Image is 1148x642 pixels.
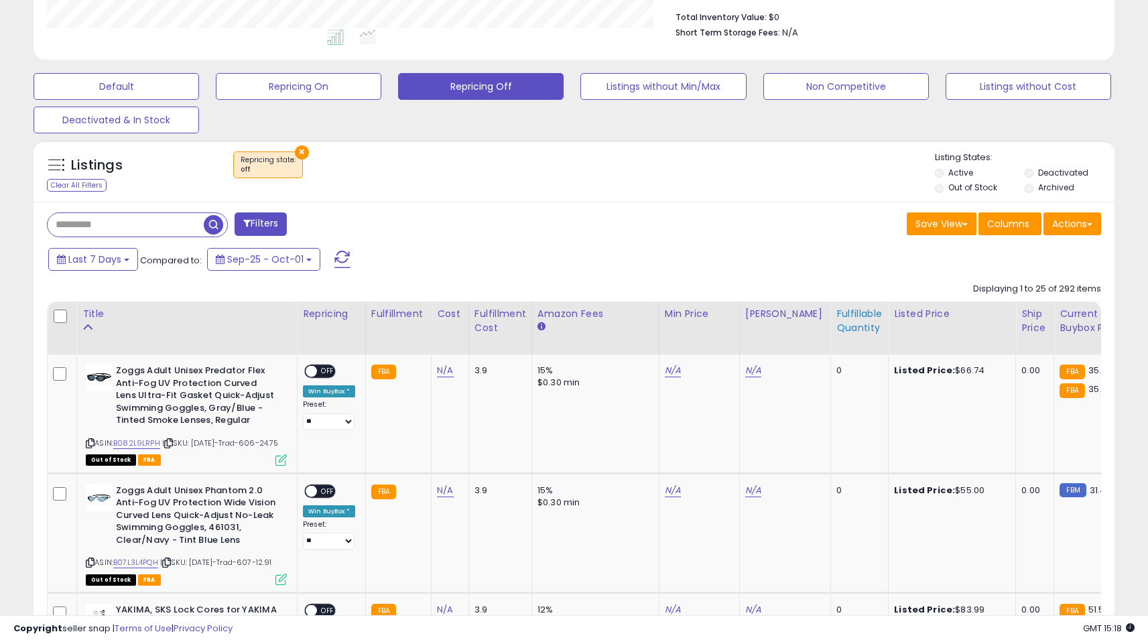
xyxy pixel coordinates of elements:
b: Total Inventory Value: [676,11,767,23]
button: Default [34,73,199,100]
span: All listings that are currently out of stock and unavailable for purchase on Amazon [86,454,136,466]
small: FBA [371,485,396,499]
div: Amazon Fees [537,307,653,321]
div: 0.00 [1021,365,1043,377]
label: Deactivated [1038,167,1088,178]
div: Cost [437,307,463,321]
a: Terms of Use [115,622,172,635]
div: 0 [836,485,878,497]
b: Listed Price: [894,484,955,497]
button: Repricing On [216,73,381,100]
div: Preset: [303,400,355,430]
div: Displaying 1 to 25 of 292 items [973,283,1101,296]
div: Current Buybox Price [1060,307,1129,335]
div: 3.9 [474,485,521,497]
a: Privacy Policy [174,622,233,635]
div: off [241,165,296,174]
div: Title [82,307,292,321]
small: FBM [1060,483,1086,497]
span: 35.79 [1088,383,1112,395]
button: Columns [978,212,1041,235]
a: B082L9LRPH [113,438,160,449]
button: Filters [235,212,287,236]
div: seller snap | | [13,623,233,635]
button: × [295,145,309,159]
span: Compared to: [140,254,202,267]
div: Repricing [303,307,360,321]
label: Out of Stock [948,182,997,193]
a: N/A [665,364,681,377]
div: [PERSON_NAME] [745,307,825,321]
div: 3.9 [474,365,521,377]
button: Repricing Off [398,73,564,100]
label: Archived [1038,182,1074,193]
span: OFF [317,485,338,497]
div: $0.30 min [537,377,649,389]
button: Deactivated & In Stock [34,107,199,133]
div: Win BuyBox * [303,505,355,517]
div: Ship Price [1021,307,1048,335]
div: Fulfillment Cost [474,307,526,335]
h5: Listings [71,156,123,175]
b: Short Term Storage Fees: [676,27,780,38]
span: | SKU: [DATE]-Trad-607-12.91 [160,557,272,568]
span: | SKU: [DATE]-Trad-606-24.75 [162,438,279,448]
span: 35.38 [1088,364,1112,377]
small: Amazon Fees. [537,321,546,333]
strong: Copyright [13,622,62,635]
button: Save View [907,212,976,235]
span: N/A [782,26,798,39]
div: 0.00 [1021,485,1043,497]
a: N/A [745,364,761,377]
span: Repricing state : [241,155,296,175]
img: 31wtEZ1to-L._SL40_.jpg [86,365,113,391]
div: ASIN: [86,485,287,584]
button: Listings without Cost [946,73,1111,100]
span: Last 7 Days [68,253,121,266]
b: Zoggs Adult Unisex Phantom 2.0 Anti-Fog UV Protection Wide Vision Curved Lens Quick-Adjust No-Lea... [116,485,279,550]
b: Zoggs Adult Unisex Predator Flex Anti-Fog UV Protection Curved Lens Ultra-Fit Gasket Quick-Adjust... [116,365,279,430]
a: B07L3L4PQH [113,557,158,568]
button: Actions [1043,212,1101,235]
button: Non Competitive [763,73,929,100]
img: 31aB7oIcy3L._SL40_.jpg [86,485,113,511]
span: 31.44 [1090,484,1112,497]
div: ASIN: [86,365,287,464]
span: FBA [138,574,161,586]
button: Sep-25 - Oct-01 [207,248,320,271]
div: Clear All Filters [47,179,107,192]
span: Sep-25 - Oct-01 [227,253,304,266]
div: 0 [836,365,878,377]
div: Min Price [665,307,734,321]
div: $0.30 min [537,497,649,509]
div: Listed Price [894,307,1010,321]
div: $55.00 [894,485,1005,497]
div: $66.74 [894,365,1005,377]
small: FBA [1060,383,1084,398]
span: FBA [138,454,161,466]
a: N/A [437,484,453,497]
a: N/A [665,484,681,497]
div: Win BuyBox * [303,385,355,397]
div: Preset: [303,520,355,550]
button: Listings without Min/Max [580,73,746,100]
button: Last 7 Days [48,248,138,271]
span: All listings that are currently out of stock and unavailable for purchase on Amazon [86,574,136,586]
small: FBA [371,365,396,379]
a: N/A [437,364,453,377]
div: 15% [537,365,649,377]
span: OFF [317,366,338,377]
small: FBA [1060,365,1084,379]
div: 15% [537,485,649,497]
div: Fulfillable Quantity [836,307,883,335]
p: Listing States: [935,151,1114,164]
div: Fulfillment [371,307,426,321]
li: $0 [676,8,1091,24]
b: Listed Price: [894,364,955,377]
span: 2025-10-9 15:18 GMT [1083,622,1135,635]
label: Active [948,167,973,178]
a: N/A [745,484,761,497]
span: Columns [987,217,1029,231]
